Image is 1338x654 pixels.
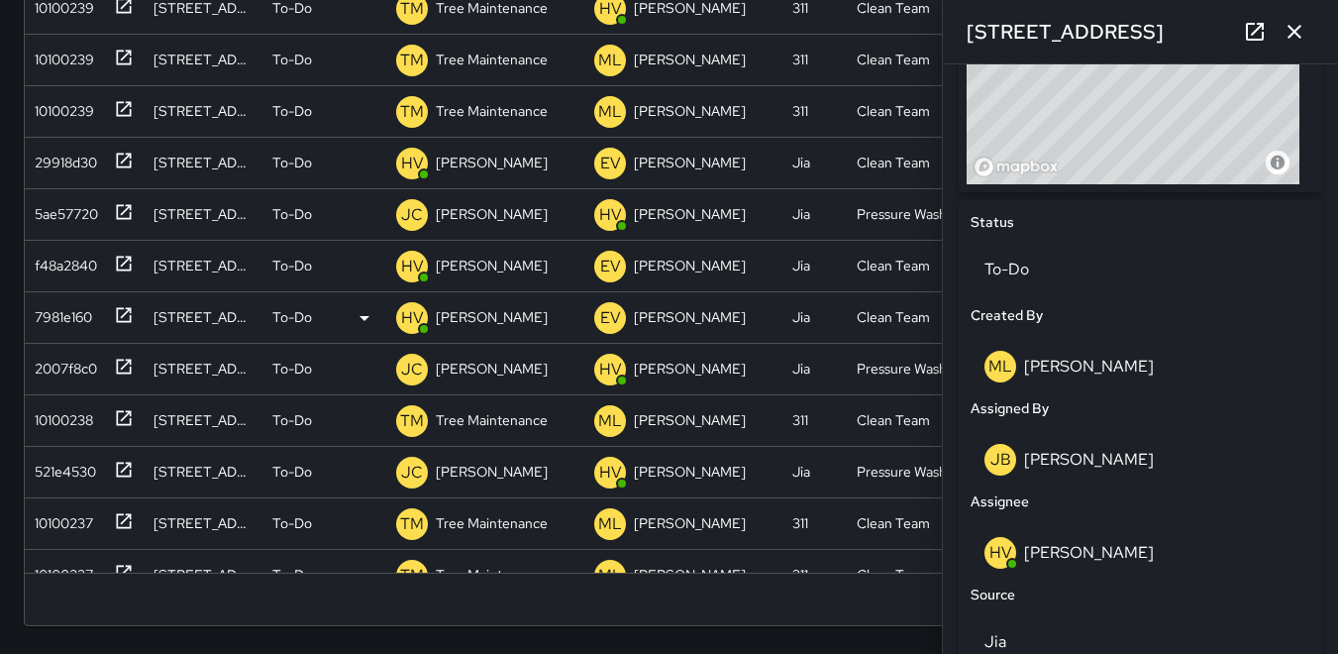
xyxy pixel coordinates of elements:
[857,565,930,585] div: Clean Team
[154,307,253,327] div: 1182 Market Street
[599,203,622,227] p: HV
[27,93,94,121] div: 10100239
[436,410,548,430] p: Tree Maintenance
[27,402,93,430] div: 10100238
[634,153,746,172] p: [PERSON_NAME]
[272,462,312,482] p: To-Do
[634,307,746,327] p: [PERSON_NAME]
[436,462,548,482] p: [PERSON_NAME]
[792,359,810,379] div: Jia
[634,204,746,224] p: [PERSON_NAME]
[154,256,253,275] div: 1169 Market Street
[857,153,930,172] div: Clean Team
[857,204,961,224] div: Pressure Washing
[400,49,424,72] p: TM
[634,50,746,69] p: [PERSON_NAME]
[436,307,548,327] p: [PERSON_NAME]
[27,42,94,69] div: 10100239
[272,410,312,430] p: To-Do
[436,101,548,121] p: Tree Maintenance
[401,152,424,175] p: HV
[634,462,746,482] p: [PERSON_NAME]
[792,307,810,327] div: Jia
[272,307,312,327] p: To-Do
[27,196,98,224] div: 5ae57720
[401,358,423,381] p: JC
[400,100,424,124] p: TM
[634,359,746,379] p: [PERSON_NAME]
[272,513,312,533] p: To-Do
[857,410,930,430] div: Clean Team
[634,101,746,121] p: [PERSON_NAME]
[401,461,423,485] p: JC
[154,565,253,585] div: 923 Market Street
[600,255,621,278] p: EV
[598,49,622,72] p: ML
[27,299,92,327] div: 7981e160
[857,101,930,121] div: Clean Team
[634,410,746,430] p: [PERSON_NAME]
[154,50,253,69] div: 550 Jessie Street
[634,513,746,533] p: [PERSON_NAME]
[401,255,424,278] p: HV
[436,256,548,275] p: [PERSON_NAME]
[598,512,622,536] p: ML
[792,565,808,585] div: 311
[857,359,961,379] div: Pressure Washing
[272,153,312,172] p: To-Do
[792,204,810,224] div: Jia
[792,153,810,172] div: Jia
[857,513,930,533] div: Clean Team
[272,204,312,224] p: To-Do
[272,359,312,379] p: To-Do
[599,358,622,381] p: HV
[154,410,253,430] div: 444 Tehama Street
[436,204,548,224] p: [PERSON_NAME]
[272,256,312,275] p: To-Do
[792,410,808,430] div: 311
[154,359,253,379] div: 993 Mission Street
[401,203,423,227] p: JC
[792,101,808,121] div: 311
[598,100,622,124] p: ML
[598,409,622,433] p: ML
[400,564,424,588] p: TM
[792,256,810,275] div: Jia
[600,306,621,330] p: EV
[272,50,312,69] p: To-Do
[154,204,253,224] div: 1286 Mission Street
[436,153,548,172] p: [PERSON_NAME]
[154,513,253,533] div: 108 9th Street
[27,505,93,533] div: 10100237
[154,153,253,172] div: 934 Market Street
[857,256,930,275] div: Clean Team
[27,557,93,585] div: 10100237
[400,512,424,536] p: TM
[599,461,622,485] p: HV
[634,256,746,275] p: [PERSON_NAME]
[27,248,97,275] div: f48a2840
[436,513,548,533] p: Tree Maintenance
[27,351,97,379] div: 2007f8c0
[436,359,548,379] p: [PERSON_NAME]
[436,50,548,69] p: Tree Maintenance
[600,152,621,175] p: EV
[857,50,930,69] div: Clean Team
[792,50,808,69] div: 311
[272,101,312,121] p: To-Do
[27,145,97,172] div: 29918d30
[634,565,746,585] p: [PERSON_NAME]
[272,565,312,585] p: To-Do
[154,101,253,121] div: 969 Market Street
[792,513,808,533] div: 311
[436,565,548,585] p: Tree Maintenance
[154,462,253,482] div: 460 Natoma Street
[400,409,424,433] p: TM
[857,462,961,482] div: Pressure Washing
[792,462,810,482] div: Jia
[27,454,96,482] div: 521e4530
[857,307,930,327] div: Clean Team
[401,306,424,330] p: HV
[598,564,622,588] p: ML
